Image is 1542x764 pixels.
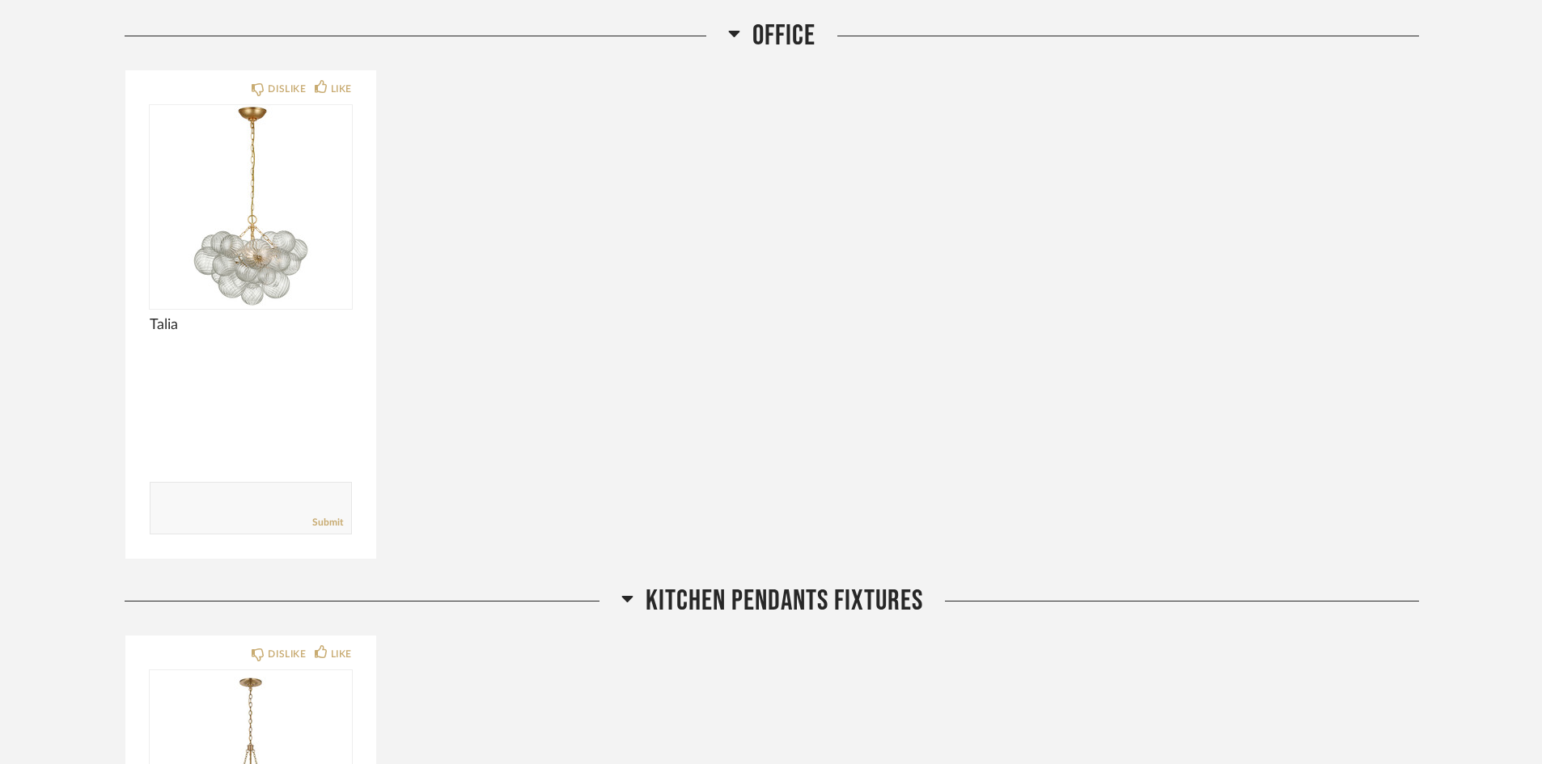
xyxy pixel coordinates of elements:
[268,646,306,662] div: DISLIKE
[268,81,306,97] div: DISLIKE
[331,81,352,97] div: LIKE
[150,105,352,307] img: undefined
[150,316,352,334] span: Talia
[752,19,815,53] span: Office
[331,646,352,662] div: LIKE
[312,516,343,530] a: Submit
[646,584,923,618] span: KITCHEN PENDANTS FIXTURES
